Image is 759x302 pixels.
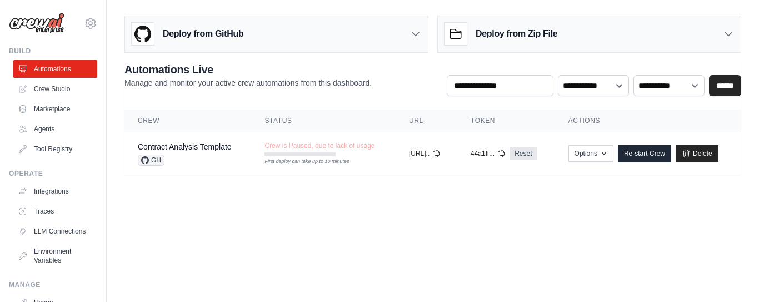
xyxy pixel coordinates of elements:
img: Logo [9,13,64,34]
a: Crew Studio [13,80,97,98]
div: First deploy can take up to 10 minutes [264,158,336,166]
div: Build [9,47,97,56]
div: Operate [9,169,97,178]
a: Automations [13,60,97,78]
img: GitHub Logo [132,23,154,45]
a: Tool Registry [13,140,97,158]
p: Manage and monitor your active crew automations from this dashboard. [124,77,372,88]
a: Delete [676,145,718,162]
div: Manage [9,280,97,289]
a: Traces [13,202,97,220]
a: Agents [13,120,97,138]
h2: Automations Live [124,62,372,77]
th: URL [396,110,457,132]
h3: Deploy from Zip File [476,27,557,41]
th: Actions [555,110,741,132]
a: Contract Analysis Template [138,142,232,151]
th: Status [251,110,396,132]
a: Marketplace [13,100,97,118]
button: 44a1ff... [471,149,506,158]
button: Options [568,145,613,162]
span: GH [138,155,164,166]
th: Token [457,110,555,132]
a: Environment Variables [13,242,97,269]
span: Crew is Paused, due to lack of usage [264,141,374,150]
a: LLM Connections [13,222,97,240]
a: Reset [510,147,536,160]
a: Integrations [13,182,97,200]
th: Crew [124,110,251,132]
h3: Deploy from GitHub [163,27,243,41]
a: Re-start Crew [618,145,671,162]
